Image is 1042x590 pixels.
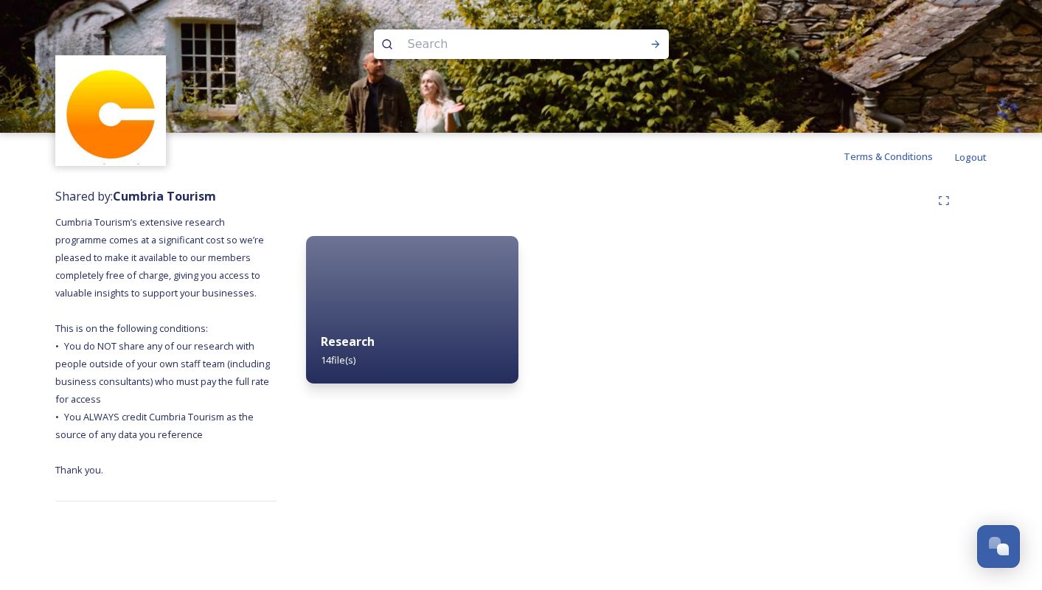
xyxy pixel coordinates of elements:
strong: Research [321,333,375,350]
img: images.jpg [58,58,164,164]
span: Logout [955,150,987,164]
a: Terms & Conditions [844,147,955,165]
button: Open Chat [977,525,1020,568]
span: Cumbria Tourism’s extensive research programme comes at a significant cost so we’re pleased to ma... [55,215,272,476]
span: Shared by: [55,188,216,204]
strong: Cumbria Tourism [113,188,216,204]
input: Search [400,28,602,60]
span: 14 file(s) [321,353,355,367]
span: Terms & Conditions [844,150,933,163]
